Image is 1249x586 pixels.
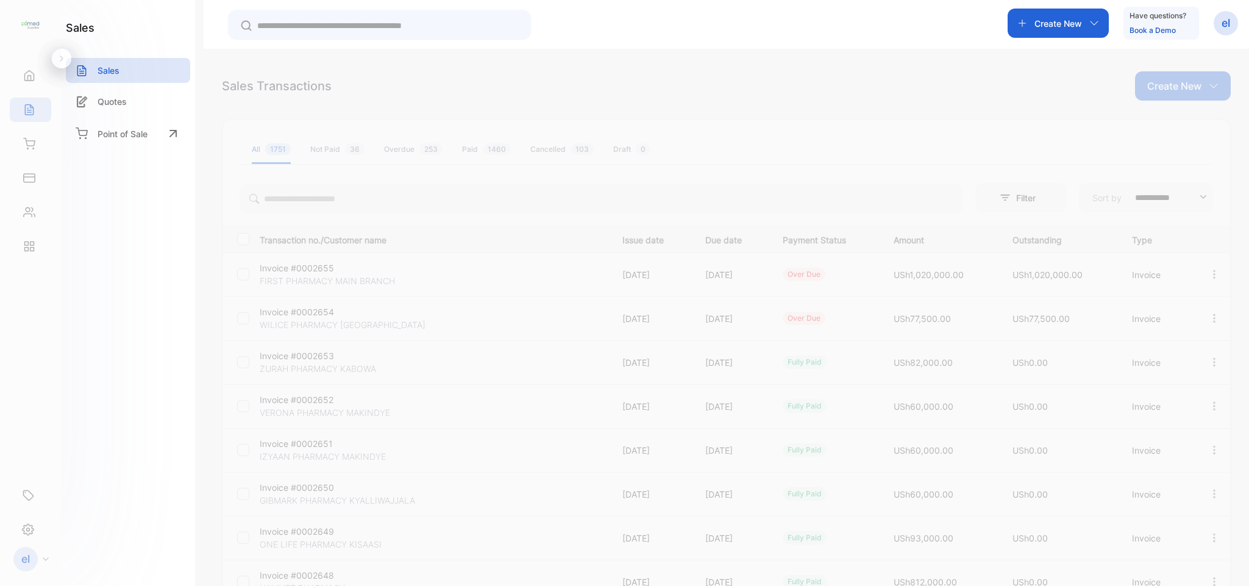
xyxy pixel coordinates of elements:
[260,538,382,551] p: ONE LIFE PHARMACY KISAASI
[66,20,94,36] h1: sales
[622,268,681,281] p: [DATE]
[530,144,594,155] div: Cancelled
[705,444,758,457] p: [DATE]
[705,488,758,501] p: [DATE]
[783,487,827,501] div: fully paid
[462,144,511,155] div: Paid
[705,532,758,545] p: [DATE]
[894,489,953,499] span: USh60,000.00
[636,143,650,155] span: 0
[21,551,30,567] p: el
[1012,270,1083,280] span: USh1,020,000.00
[1079,183,1213,212] button: Sort by
[260,569,375,582] p: Invoice #0002648
[1132,356,1183,369] p: Invoice
[894,401,953,412] span: USh60,000.00
[310,144,365,155] div: Not Paid
[783,399,827,413] div: fully paid
[260,406,390,419] p: VERONA PHARMACY MAKINDYE
[384,144,443,155] div: Overdue
[252,144,291,155] div: All
[260,481,375,494] p: Invoice #0002650
[1012,231,1107,246] p: Outstanding
[705,356,758,369] p: [DATE]
[1012,357,1048,368] span: USh0.00
[1008,9,1109,38] button: Create New
[571,143,594,155] span: 103
[894,357,953,368] span: USh82,000.00
[260,274,395,287] p: FIRST PHARMACY MAIN BRANCH
[1132,532,1183,545] p: Invoice
[1012,489,1048,499] span: USh0.00
[98,95,127,108] p: Quotes
[98,127,148,140] p: Point of Sale
[894,313,951,324] span: USh77,500.00
[483,143,511,155] span: 1460
[260,525,375,538] p: Invoice #0002649
[1132,400,1183,413] p: Invoice
[66,120,190,147] a: Point of Sale
[260,393,375,406] p: Invoice #0002652
[705,312,758,325] p: [DATE]
[1012,445,1048,456] span: USh0.00
[260,437,375,450] p: Invoice #0002651
[783,443,827,457] div: fully paid
[1130,26,1176,35] a: Book a Demo
[1132,444,1183,457] p: Invoice
[622,356,681,369] p: [DATE]
[260,362,376,375] p: ZURAH PHARMACY KABOWA
[1034,17,1082,30] p: Create New
[705,400,758,413] p: [DATE]
[622,444,681,457] p: [DATE]
[1135,71,1231,101] button: Create New
[66,89,190,114] a: Quotes
[783,312,825,325] div: over due
[705,268,758,281] p: [DATE]
[894,445,953,456] span: USh60,000.00
[894,270,964,280] span: USh1,020,000.00
[1132,231,1183,246] p: Type
[345,143,365,155] span: 36
[265,143,291,155] span: 1751
[260,349,375,362] p: Invoice #0002653
[613,144,650,155] div: Draft
[260,262,375,274] p: Invoice #0002655
[222,77,332,95] div: Sales Transactions
[622,231,681,246] p: Issue date
[1012,533,1048,543] span: USh0.00
[260,318,425,331] p: WILICE PHARMACY [GEOGRAPHIC_DATA]
[783,268,825,281] div: over due
[622,488,681,501] p: [DATE]
[260,450,386,463] p: IZYAAN PHARMACY MAKINDYE
[1130,10,1186,22] p: Have questions?
[705,231,758,246] p: Due date
[783,531,827,545] div: fully paid
[894,533,953,543] span: USh93,000.00
[1214,9,1238,38] button: el
[894,231,988,246] p: Amount
[419,143,443,155] span: 253
[1092,191,1122,204] p: Sort by
[783,231,869,246] p: Payment Status
[1012,401,1048,412] span: USh0.00
[622,400,681,413] p: [DATE]
[1198,535,1249,586] iframe: LiveChat chat widget
[1132,268,1183,281] p: Invoice
[783,356,827,369] div: fully paid
[260,231,607,246] p: Transaction no./Customer name
[21,16,40,34] img: logo
[98,64,119,77] p: Sales
[1132,312,1183,325] p: Invoice
[1147,79,1201,93] p: Create New
[260,306,375,318] p: Invoice #0002654
[1132,488,1183,501] p: Invoice
[622,532,681,545] p: [DATE]
[622,312,681,325] p: [DATE]
[1222,15,1230,31] p: el
[260,494,415,507] p: GIBMARK PHARMACY KYALLIWAJJALA
[66,58,190,83] a: Sales
[1012,313,1070,324] span: USh77,500.00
